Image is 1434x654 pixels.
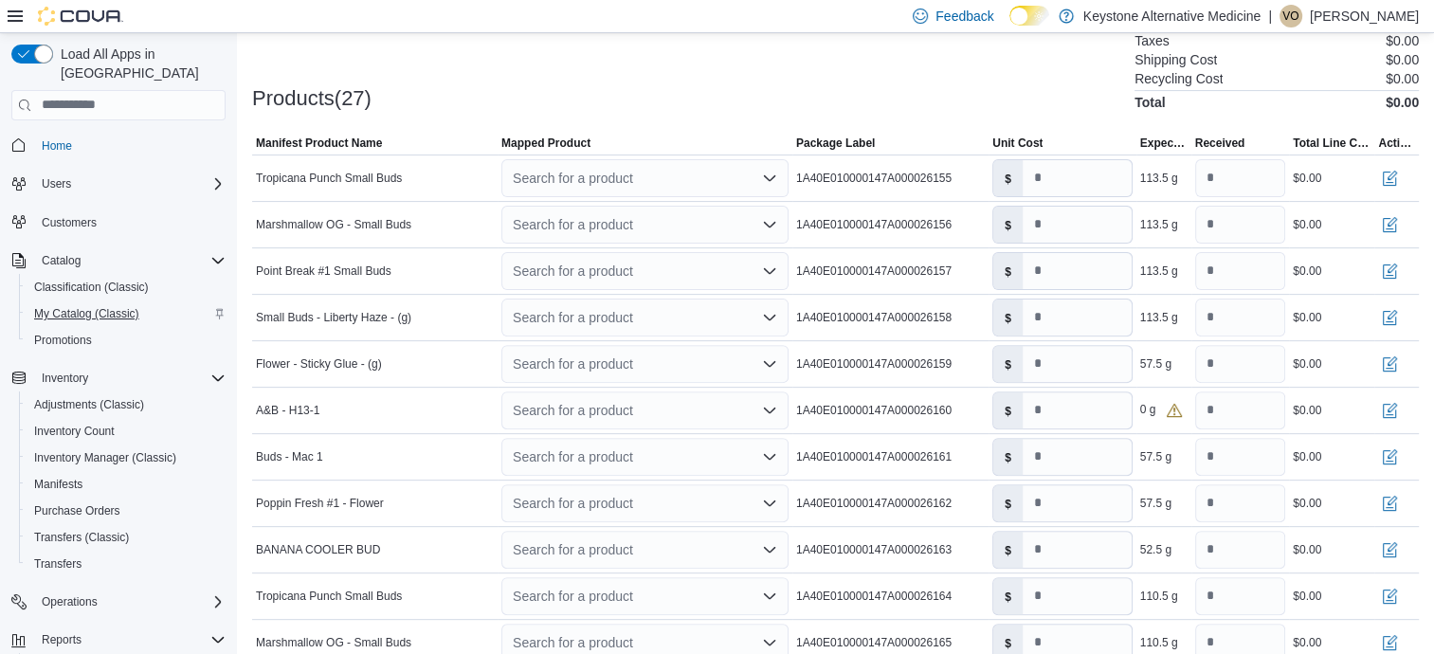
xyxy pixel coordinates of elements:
[34,556,82,572] span: Transfers
[993,346,1023,382] label: $
[1134,33,1170,48] h6: Taxes
[34,503,120,518] span: Purchase Orders
[993,160,1023,196] label: $
[34,135,80,157] a: Home
[796,310,952,325] span: 1A40E010000147A000026158
[42,176,71,191] span: Users
[993,485,1023,521] label: $
[53,45,226,82] span: Load All Apps in [GEOGRAPHIC_DATA]
[256,356,382,372] span: Flower - Sticky Glue - (g)
[27,276,226,299] span: Classification (Classic)
[796,635,952,650] span: 1A40E010000147A000026165
[4,589,233,615] button: Operations
[1009,26,1010,27] span: Dark Mode
[4,171,233,197] button: Users
[762,496,777,511] button: Open list of options
[34,450,176,465] span: Inventory Manager (Classic)
[796,542,952,557] span: 1A40E010000147A000026163
[27,473,90,496] a: Manifests
[1134,95,1165,110] h4: Total
[27,393,152,416] a: Adjustments (Classic)
[27,446,184,469] a: Inventory Manager (Classic)
[42,253,81,268] span: Catalog
[1140,589,1178,604] div: 110.5 g
[1140,496,1171,511] div: 57.5 g
[1293,635,1321,650] div: $0.00
[256,171,402,186] span: Tropicana Punch Small Buds
[34,397,144,412] span: Adjustments (Classic)
[34,280,149,295] span: Classification (Classic)
[42,594,98,609] span: Operations
[1293,310,1321,325] div: $0.00
[1386,71,1419,86] p: $0.00
[27,553,89,575] a: Transfers
[27,276,156,299] a: Classification (Classic)
[27,420,122,443] a: Inventory Count
[256,217,411,232] span: Marshmallow OG - Small Buds
[1140,136,1188,151] span: Expected
[796,171,952,186] span: 1A40E010000147A000026155
[256,542,380,557] span: BANANA COOLER BUD
[762,589,777,604] button: Open list of options
[34,173,79,195] button: Users
[1293,496,1321,511] div: $0.00
[796,217,952,232] span: 1A40E010000147A000026156
[1282,5,1298,27] span: VO
[256,136,382,151] span: Manifest Product Name
[1134,52,1217,67] h6: Shipping Cost
[27,500,226,522] span: Purchase Orders
[993,300,1023,336] label: $
[1280,5,1302,27] div: Victoria Ortiz
[34,134,226,157] span: Home
[762,263,777,279] button: Open list of options
[1268,5,1272,27] p: |
[19,391,233,418] button: Adjustments (Classic)
[762,449,777,464] button: Open list of options
[34,477,82,492] span: Manifests
[501,136,590,151] span: Mapped Product
[34,424,115,439] span: Inventory Count
[1293,403,1321,418] div: $0.00
[4,247,233,274] button: Catalog
[34,367,96,390] button: Inventory
[1140,402,1183,418] div: 0 g
[19,551,233,577] button: Transfers
[256,310,411,325] span: Small Buds - Liberty Haze - (g)
[1386,95,1419,110] h4: $0.00
[34,590,226,613] span: Operations
[27,302,226,325] span: My Catalog (Classic)
[993,207,1023,243] label: $
[4,132,233,159] button: Home
[1195,136,1245,151] span: Received
[796,589,952,604] span: 1A40E010000147A000026164
[796,403,952,418] span: 1A40E010000147A000026160
[27,553,226,575] span: Transfers
[1134,71,1223,86] h6: Recycling Cost
[34,211,104,234] a: Customers
[4,365,233,391] button: Inventory
[34,530,129,545] span: Transfers (Classic)
[1378,136,1415,151] span: Actions
[34,628,226,651] span: Reports
[796,263,952,279] span: 1A40E010000147A000026157
[256,589,402,604] span: Tropicana Punch Small Buds
[34,628,89,651] button: Reports
[1293,542,1321,557] div: $0.00
[1293,589,1321,604] div: $0.00
[796,356,952,372] span: 1A40E010000147A000026159
[4,209,233,236] button: Customers
[27,500,128,522] a: Purchase Orders
[34,249,88,272] button: Catalog
[1140,217,1178,232] div: 113.5 g
[256,635,411,650] span: Marshmallow OG - Small Buds
[1140,542,1171,557] div: 52.5 g
[27,526,136,549] a: Transfers (Classic)
[252,87,372,110] h3: Products(27)
[19,327,233,354] button: Promotions
[4,627,233,653] button: Reports
[19,300,233,327] button: My Catalog (Classic)
[993,439,1023,475] label: $
[1140,449,1171,464] div: 57.5 g
[34,249,226,272] span: Catalog
[256,449,323,464] span: Buds - Mac 1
